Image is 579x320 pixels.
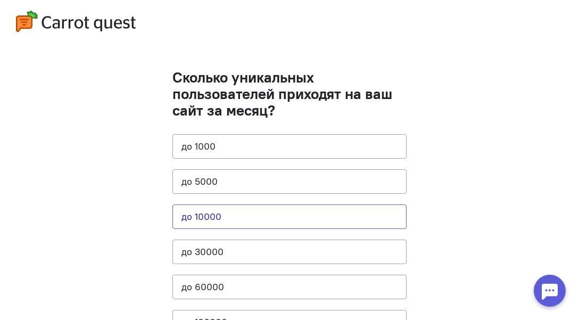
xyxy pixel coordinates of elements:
button: до 1000 [172,134,407,159]
button: до 5000 [172,169,407,194]
button: до 10000 [172,204,407,229]
img: logo [16,11,136,32]
h1: Сколько уникальных пользователей приходят на ваш сайт за месяц? [172,69,407,118]
button: до 30000 [172,240,407,264]
button: до 60000 [172,275,407,299]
